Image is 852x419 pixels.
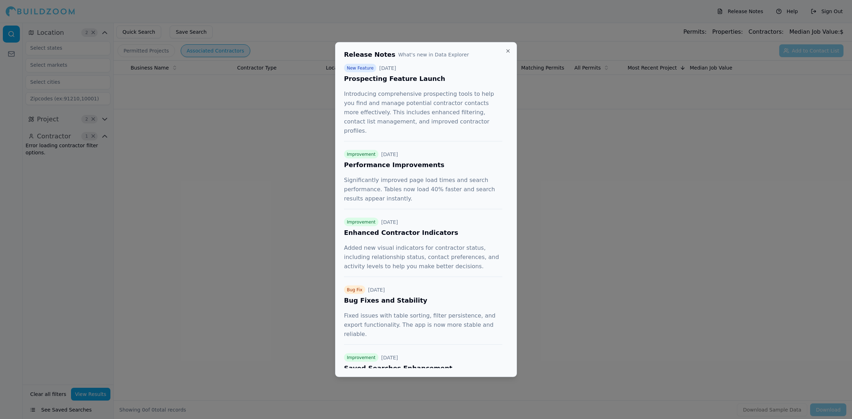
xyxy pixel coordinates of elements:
span: New Feature [344,64,376,72]
span: Improvement [344,353,378,362]
span: Bug Fix [344,285,365,294]
span: [DATE] [381,218,398,225]
h3: Prospecting Feature Launch [344,73,502,83]
span: What's new in Data Explorer [398,51,469,58]
p: Significantly improved page load times and search performance. Tables now load 40% faster and sea... [344,175,502,203]
p: Fixed issues with table sorting, filter persistence, and export functionality. The app is now mor... [344,311,502,338]
span: [DATE] [381,150,398,158]
span: [DATE] [381,354,398,361]
h3: Bug Fixes and Stability [344,295,502,305]
span: Improvement [344,150,378,158]
span: [DATE] [368,286,385,293]
span: Release Notes [344,51,395,57]
p: Introducing comprehensive prospecting tools to help you find and manage potential contractor cont... [344,89,502,135]
h3: Enhanced Contractor Indicators [344,227,502,237]
span: [DATE] [379,64,396,71]
h3: Saved Searches Enhancement [344,363,502,373]
h3: Performance Improvements [344,160,502,170]
p: Added new visual indicators for contractor status, including relationship status, contact prefere... [344,243,502,271]
span: Improvement [344,217,378,226]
